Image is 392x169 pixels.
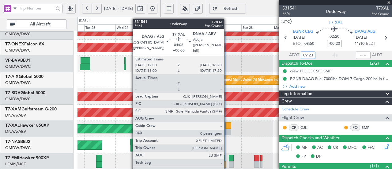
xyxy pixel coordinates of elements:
span: [DATE] [355,35,367,41]
span: EGNR CEG [293,29,313,35]
a: DNAA/ABV [5,113,26,118]
a: OMDW/DWC [5,96,31,102]
span: T7-AIX [5,75,19,79]
span: T7XAL [371,5,389,11]
a: GJK [300,125,314,130]
span: (2/2) [370,60,379,67]
span: T7-XAL [5,123,20,128]
span: Crew [281,98,292,105]
a: DNAA/ABV [5,129,26,134]
span: All Aircraft [16,22,64,26]
a: OMDW/DWC [5,145,31,151]
span: T7-XAM [5,107,21,111]
a: T7-ONEXFalcon 8X [5,42,44,46]
span: 08:50 [304,41,314,47]
input: --:-- [301,52,315,59]
span: FFC [367,145,375,151]
span: Dispatch Checks and Weather [281,135,340,142]
span: CR [333,145,338,151]
span: [DATE] [293,35,305,41]
a: SMF [362,125,375,130]
span: T7-ONEX [5,42,24,46]
span: 531541 [282,5,297,11]
span: DP [316,154,322,160]
a: LFMN/NCE [5,161,26,167]
a: OMDW/DWC [5,80,31,86]
span: DAAG ALG [355,29,375,35]
a: VP-BVVBBJ1 [5,58,30,63]
span: Pos Owner [371,11,389,17]
span: VP-BVV [5,58,20,63]
div: Fri 26 [179,24,210,32]
div: [DATE] [79,18,89,23]
span: T7-NAS [5,140,20,144]
span: P3/4 [282,11,297,17]
button: All Aircraft [7,19,66,29]
input: Trip Number [19,4,54,13]
span: FP [301,154,306,160]
span: ETOT [293,41,303,47]
button: UTC [281,19,292,24]
div: EGNR-DAAG Fuel 7000lbs DOM 7 Cargo 200lbs in front cargo [290,76,389,81]
a: T7-BDAGlobal 5000 [5,91,45,95]
div: CP [289,124,299,131]
span: [DATE] - [DATE] [104,6,133,11]
a: T7-XAMGulfstream G-200 [5,107,57,111]
span: Flight Crew [281,114,304,121]
span: T7-EMI [5,156,19,160]
span: Dispatch To-Dos [281,60,312,67]
span: T7-BDA [5,91,21,95]
div: Planned Maint Dubai (Al Maktoum Intl) [219,75,280,85]
div: Wed 24 [115,24,147,32]
div: Tue 23 [84,24,116,32]
a: OMDW/DWC [5,48,31,53]
div: Sun 28 [241,24,273,32]
span: ELDT [366,41,376,47]
div: Sat 27 [210,24,242,32]
a: OMDW/DWC [5,31,31,37]
span: DFC, [348,145,357,151]
a: T7-AIXGlobal 5000 [5,75,43,79]
a: T7-EMIHawker 900XP [5,156,49,160]
span: Refresh [219,6,244,11]
div: Mon 29 [273,24,304,32]
input: --:-- [356,52,371,59]
button: Refresh [209,4,246,13]
div: FO [350,124,360,131]
div: Underway [326,8,346,15]
span: AC [317,145,323,151]
span: ATOT [289,52,299,58]
span: 02:20 [330,34,339,40]
div: Add new [289,84,389,89]
span: MF [301,145,307,151]
div: Thu 25 [147,24,179,32]
a: T7-XALHawker 850XP [5,123,49,128]
span: T7-XAL [329,19,343,26]
span: 11:10 [355,41,364,47]
a: T7-NASBBJ2 [5,140,30,144]
a: OMDW/DWC [5,64,31,69]
a: Schedule Crew [282,106,309,113]
span: ALDT [372,52,382,58]
div: crew PIC GJK SIC SMF [290,68,331,74]
span: Leg Information [281,90,312,98]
